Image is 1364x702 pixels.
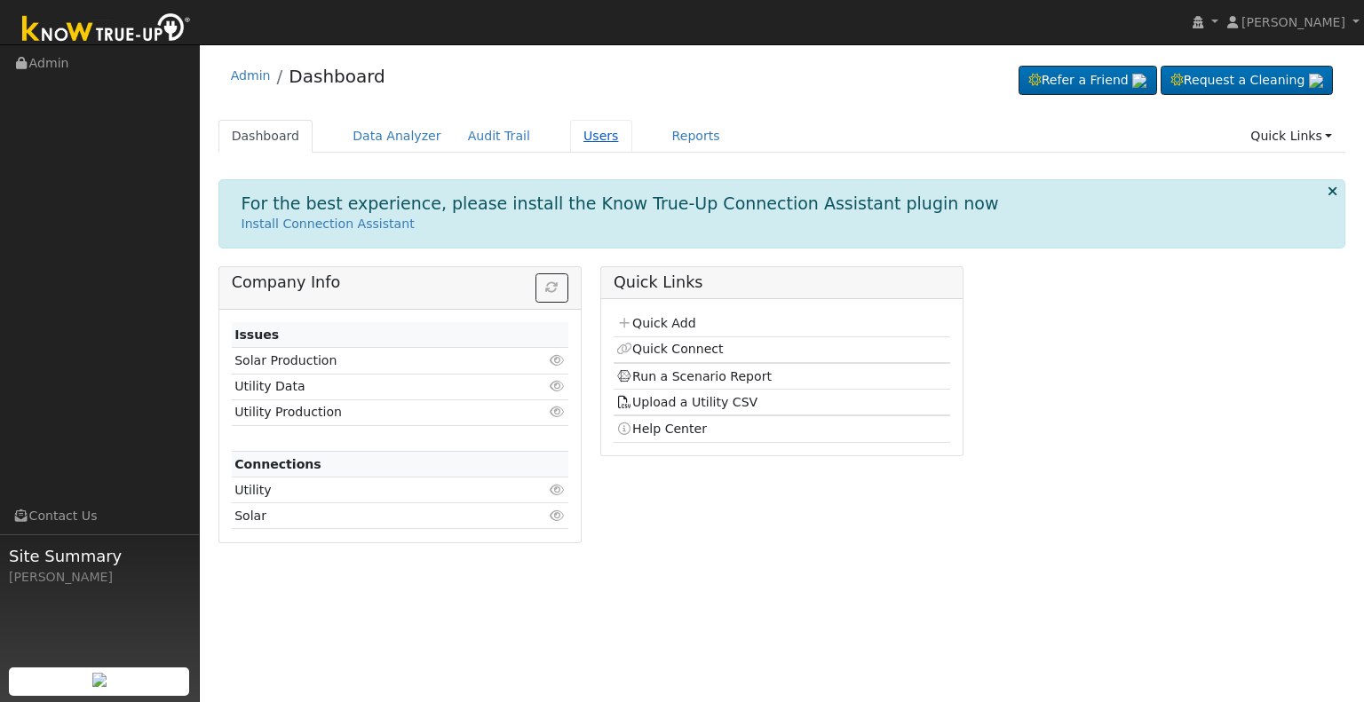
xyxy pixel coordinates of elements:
strong: Issues [234,327,279,342]
img: Know True-Up [13,10,200,50]
i: Click to view [550,406,566,418]
td: Utility Production [232,399,514,425]
td: Utility Data [232,374,514,399]
i: Click to view [550,484,566,496]
i: Click to view [550,509,566,522]
td: Solar [232,503,514,529]
h5: Quick Links [614,273,950,292]
img: retrieve [92,673,107,687]
a: Request a Cleaning [1161,66,1333,96]
a: Dashboard [218,120,313,153]
div: [PERSON_NAME] [9,568,190,587]
img: retrieve [1309,74,1323,88]
a: Refer a Friend [1019,66,1157,96]
i: Click to view [550,354,566,367]
a: Install Connection Assistant [242,217,415,231]
i: Click to view [550,380,566,392]
span: Site Summary [9,544,190,568]
td: Solar Production [232,348,514,374]
span: [PERSON_NAME] [1241,15,1345,29]
a: Quick Add [616,316,695,330]
img: retrieve [1132,74,1146,88]
a: Dashboard [289,66,385,87]
a: Data Analyzer [339,120,455,153]
a: Audit Trail [455,120,543,153]
a: Admin [231,68,271,83]
h5: Company Info [232,273,568,292]
a: Quick Connect [616,342,723,356]
strong: Connections [234,457,321,471]
a: Upload a Utility CSV [616,395,757,409]
a: Reports [659,120,734,153]
h1: For the best experience, please install the Know True-Up Connection Assistant plugin now [242,193,999,214]
a: Users [570,120,632,153]
td: Utility [232,477,514,503]
a: Quick Links [1237,120,1345,153]
a: Run a Scenario Report [616,369,772,383]
a: Help Center [616,422,707,436]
